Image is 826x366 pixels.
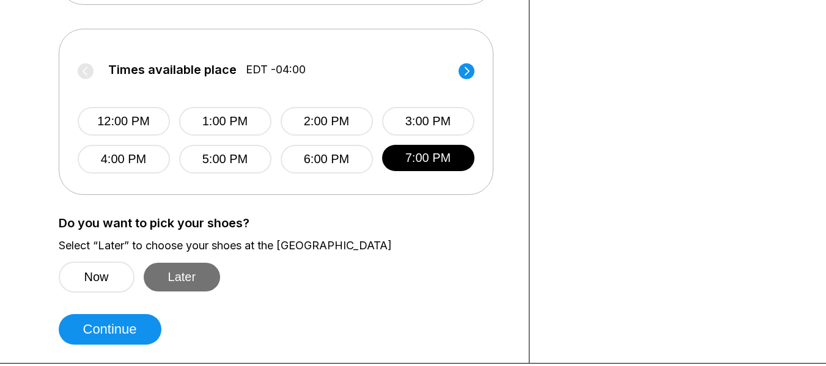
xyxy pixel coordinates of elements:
button: Later [144,263,221,291]
button: 4:00 PM [78,145,170,174]
button: 12:00 PM [78,107,170,136]
button: 7:00 PM [382,145,474,171]
label: Select “Later” to choose your shoes at the [GEOGRAPHIC_DATA] [59,239,511,252]
button: 5:00 PM [179,145,271,174]
button: 6:00 PM [281,145,373,174]
button: Now [59,262,135,293]
button: 3:00 PM [382,107,474,136]
span: Times available place [108,63,237,76]
span: EDT -04:00 [246,63,306,76]
button: 2:00 PM [281,107,373,136]
button: 1:00 PM [179,107,271,136]
label: Do you want to pick your shoes? [59,216,511,230]
button: Continue [59,314,161,345]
